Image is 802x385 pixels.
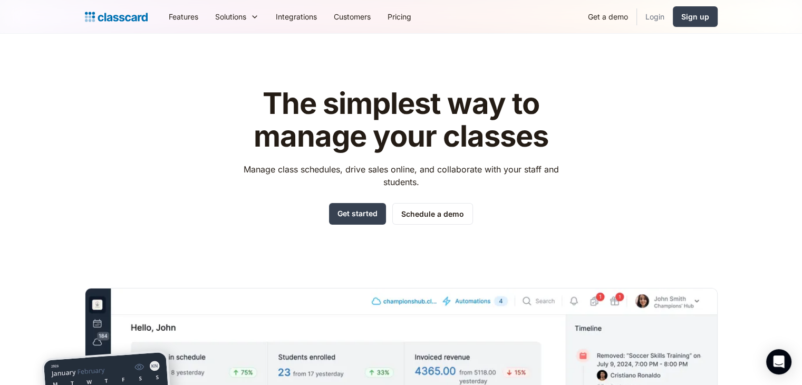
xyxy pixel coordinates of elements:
a: home [85,9,148,24]
p: Manage class schedules, drive sales online, and collaborate with your staff and students. [234,163,568,188]
a: Sign up [673,6,718,27]
a: Pricing [379,5,420,28]
h1: The simplest way to manage your classes [234,88,568,152]
a: Schedule a demo [392,203,473,225]
div: Sign up [681,11,709,22]
div: Open Intercom Messenger [766,349,791,374]
a: Login [637,5,673,28]
a: Customers [325,5,379,28]
div: Solutions [215,11,246,22]
a: Get a demo [579,5,636,28]
a: Features [160,5,207,28]
div: Solutions [207,5,267,28]
a: Integrations [267,5,325,28]
a: Get started [329,203,386,225]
